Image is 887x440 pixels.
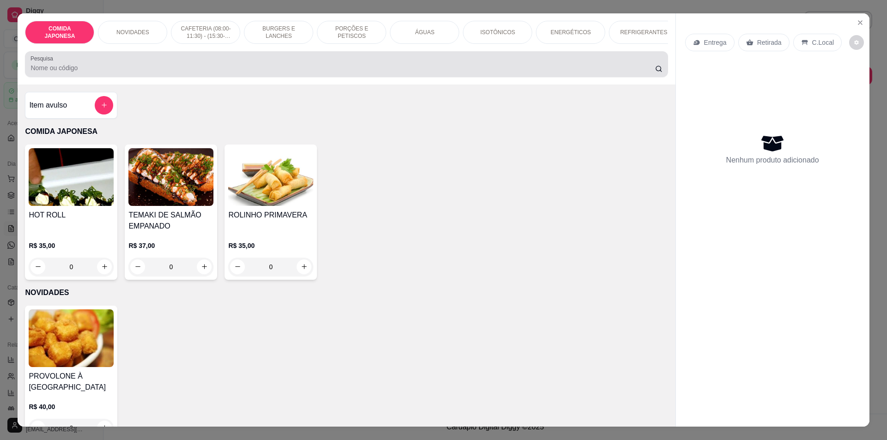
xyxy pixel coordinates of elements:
[128,148,213,206] img: product-image
[97,259,112,274] button: increase-product-quantity
[179,25,232,40] p: CAFETERIA (08:00-11:30) - (15:30-18:00)
[228,148,313,206] img: product-image
[480,29,515,36] p: ISOTÔNICOS
[29,148,114,206] img: product-image
[30,259,45,274] button: decrease-product-quantity
[116,29,149,36] p: NOVIDADES
[29,402,114,411] p: R$ 40,00
[130,259,145,274] button: decrease-product-quantity
[128,241,213,250] p: R$ 37,00
[551,29,591,36] p: ENERGÉTICOS
[197,259,212,274] button: increase-product-quantity
[29,241,114,250] p: R$ 35,00
[726,155,819,166] p: Nenhum produto adicionado
[228,210,313,221] h4: ROLINHO PRIMAVERA
[128,210,213,232] h4: TEMAKI DE SALMÃO EMPANADO
[30,63,655,72] input: Pesquisa
[757,38,782,47] p: Retirada
[97,421,112,435] button: increase-product-quantity
[853,15,868,30] button: Close
[25,126,668,137] p: COMIDA JAPONESA
[30,54,56,62] label: Pesquisa
[704,38,727,47] p: Entrega
[29,371,114,393] h4: PROVOLONE À [GEOGRAPHIC_DATA]
[29,309,114,367] img: product-image
[252,25,305,40] p: BURGERS E LANCHES
[849,35,864,50] button: decrease-product-quantity
[33,25,86,40] p: COMIDA JAPONESA
[325,25,378,40] p: PORÇÕES E PETISCOS
[30,421,45,435] button: decrease-product-quantity
[29,210,114,221] h4: HOT ROLL
[812,38,834,47] p: C.Local
[228,241,313,250] p: R$ 35,00
[25,287,668,298] p: NOVIDADES
[620,29,667,36] p: REFRIGERANTES
[29,100,67,111] h4: Item avulso
[415,29,434,36] p: ÁGUAS
[95,96,113,115] button: add-separate-item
